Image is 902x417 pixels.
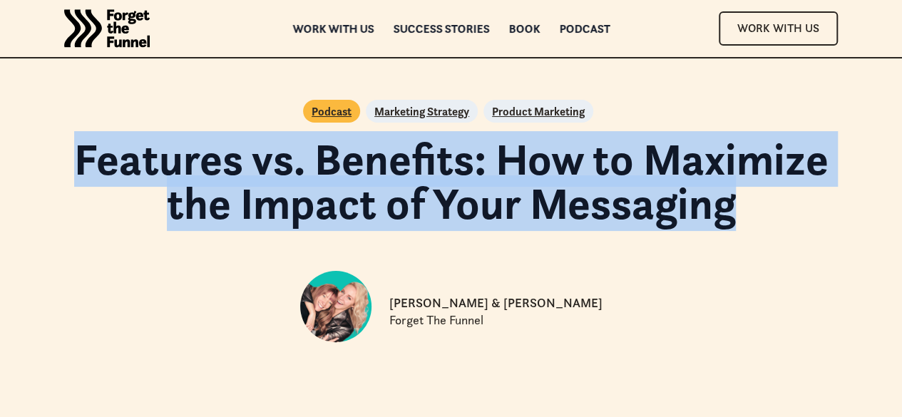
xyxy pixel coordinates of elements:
p: [PERSON_NAME] & [PERSON_NAME] [389,295,603,312]
a: Work with us [292,24,374,34]
h1: Features vs. Benefits: How to Maximize the Impact of Your Messaging [46,137,856,226]
a: Podcast [312,103,352,120]
a: Podcast [559,24,610,34]
a: Success Stories [393,24,489,34]
a: Product Marketing [492,103,585,120]
a: Marketing Strategy [374,103,469,120]
p: Forget The Funnel [389,312,483,329]
a: Work With Us [719,11,838,45]
a: Book [508,24,540,34]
